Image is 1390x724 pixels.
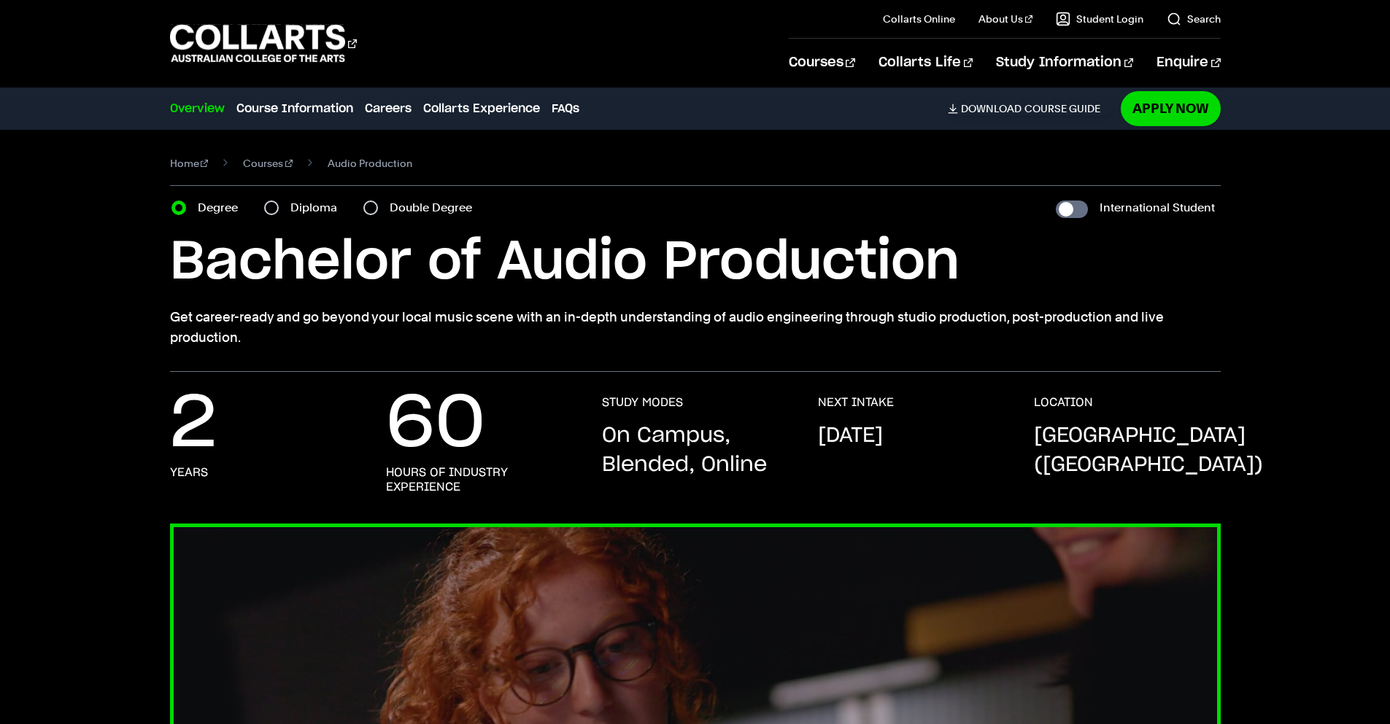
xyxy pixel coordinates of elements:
[1167,12,1221,26] a: Search
[170,465,208,480] h3: Years
[170,230,1221,295] h1: Bachelor of Audio Production
[961,102,1022,115] span: Download
[170,153,209,174] a: Home
[602,395,683,410] h3: STUDY MODES
[1034,421,1263,480] p: [GEOGRAPHIC_DATA] ([GEOGRAPHIC_DATA])
[552,100,579,117] a: FAQs
[390,198,481,218] label: Double Degree
[1100,198,1215,218] label: International Student
[996,39,1133,87] a: Study Information
[290,198,346,218] label: Diploma
[236,100,353,117] a: Course Information
[883,12,955,26] a: Collarts Online
[243,153,293,174] a: Courses
[879,39,973,87] a: Collarts Life
[1157,39,1220,87] a: Enquire
[818,395,894,410] h3: NEXT INTAKE
[602,421,789,480] p: On Campus, Blended, Online
[386,395,485,454] p: 60
[198,198,247,218] label: Degree
[818,421,883,451] p: [DATE]
[789,39,855,87] a: Courses
[386,465,573,494] h3: Hours of Industry Experience
[423,100,540,117] a: Collarts Experience
[1121,91,1221,125] a: Apply Now
[328,153,412,174] span: Audio Production
[170,395,217,454] p: 2
[1034,395,1093,410] h3: LOCATION
[170,100,225,117] a: Overview
[170,307,1221,348] p: Get career-ready and go beyond your local music scene with an in-depth understanding of audio eng...
[978,12,1032,26] a: About Us
[948,102,1112,115] a: DownloadCourse Guide
[365,100,412,117] a: Careers
[1056,12,1143,26] a: Student Login
[170,23,357,64] div: Go to homepage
